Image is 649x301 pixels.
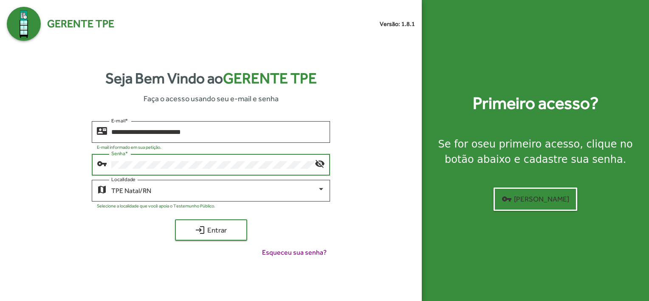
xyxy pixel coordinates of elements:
[7,7,41,41] img: Logo Gerente
[97,125,107,136] mat-icon: contact_mail
[47,16,114,32] span: Gerente TPE
[502,191,569,207] span: [PERSON_NAME]
[473,91,598,116] strong: Primeiro acesso?
[223,70,317,87] span: Gerente TPE
[477,138,580,150] strong: seu primeiro acesso
[494,187,577,211] button: [PERSON_NAME]
[97,184,107,194] mat-icon: map
[380,20,415,28] small: Versão: 1.8.1
[105,67,317,90] strong: Seja Bem Vindo ao
[111,187,151,195] span: TPE Natal/RN
[195,225,205,235] mat-icon: login
[97,203,215,208] mat-hint: Selecione a localidade que você apoia o Testemunho Público.
[175,219,247,241] button: Entrar
[97,158,107,168] mat-icon: vpn_key
[432,136,639,167] div: Se for o , clique no botão abaixo e cadastre sua senha.
[502,194,512,204] mat-icon: vpn_key
[97,145,161,150] mat-hint: E-mail informado em sua petição.
[262,247,327,258] span: Esqueceu sua senha?
[183,222,240,238] span: Entrar
[144,93,279,104] span: Faça o acesso usando seu e-mail e senha
[315,158,325,168] mat-icon: visibility_off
